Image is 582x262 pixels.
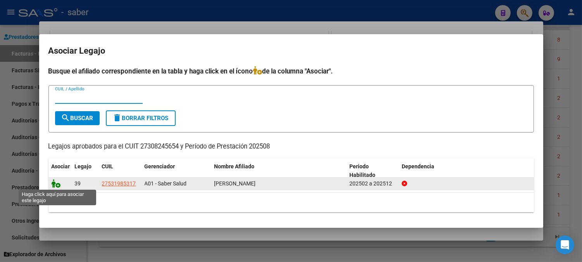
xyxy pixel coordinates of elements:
[399,158,534,184] datatable-header-cell: Dependencia
[48,142,534,152] p: Legajos aprobados para el CUIT 27308245654 y Período de Prestación 202508
[145,180,187,187] span: A01 - Saber Salud
[402,163,434,169] span: Dependencia
[214,163,255,169] span: Nombre Afiliado
[75,180,81,187] span: 39
[55,111,100,125] button: Buscar
[556,236,574,254] div: Open Intercom Messenger
[113,115,169,122] span: Borrar Filtros
[48,193,534,212] div: 1 registros
[75,163,92,169] span: Legajo
[48,44,534,58] h2: Asociar Legajo
[102,180,136,187] span: 27531985317
[48,66,534,76] h4: Busque el afiliado correspondiente en la tabla y haga click en el ícono de la columna "Asociar".
[113,113,122,122] mat-icon: delete
[349,163,375,178] span: Periodo Habilitado
[52,163,70,169] span: Asociar
[214,180,256,187] span: VILCHEZ CORDOBA MARTINA ISABELLA
[211,158,347,184] datatable-header-cell: Nombre Afiliado
[48,158,72,184] datatable-header-cell: Asociar
[102,163,114,169] span: CUIL
[346,158,399,184] datatable-header-cell: Periodo Habilitado
[61,113,71,122] mat-icon: search
[106,110,176,126] button: Borrar Filtros
[145,163,175,169] span: Gerenciador
[349,179,395,188] div: 202502 a 202512
[61,115,93,122] span: Buscar
[72,158,99,184] datatable-header-cell: Legajo
[142,158,211,184] datatable-header-cell: Gerenciador
[99,158,142,184] datatable-header-cell: CUIL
